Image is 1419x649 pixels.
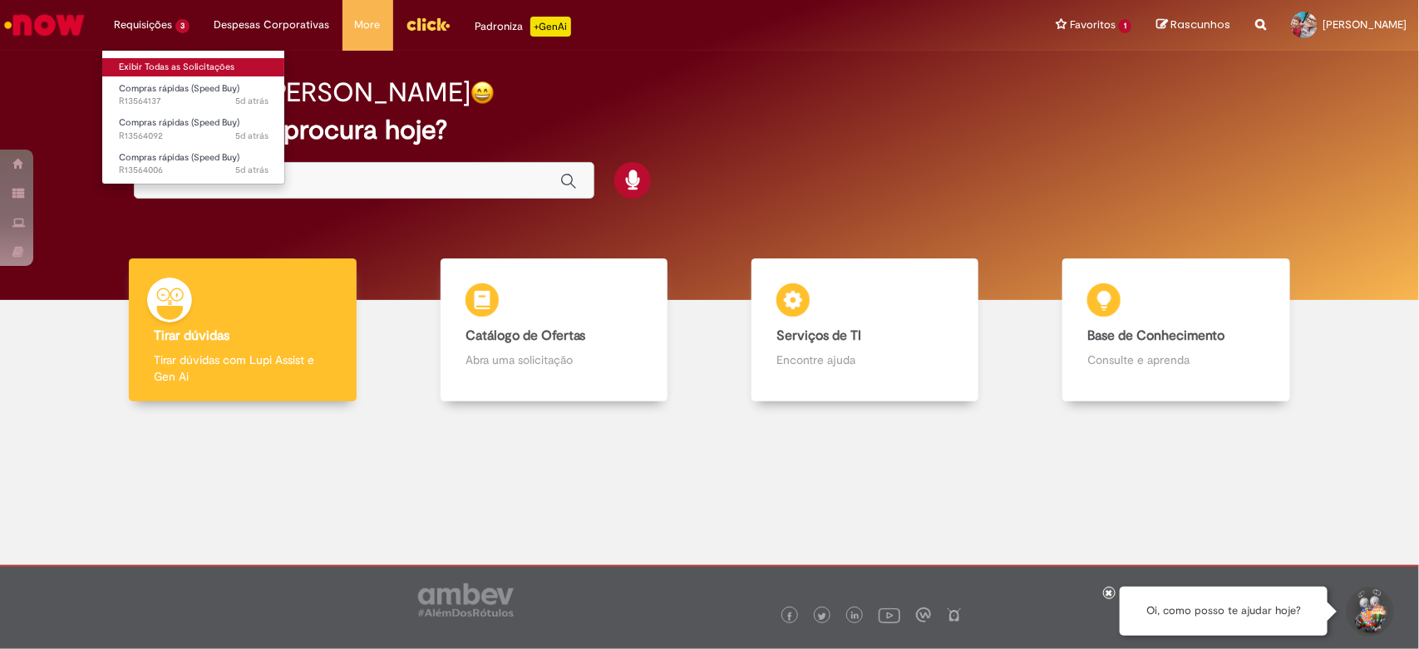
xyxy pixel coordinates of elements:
[134,116,1285,145] h2: O que você procura hoje?
[1323,17,1407,32] span: [PERSON_NAME]
[710,258,1021,402] a: Serviços de TI Encontre ajuda
[235,95,269,107] time: 24/09/2025 16:41:41
[119,82,239,95] span: Compras rápidas (Speed Buy)
[235,95,269,107] span: 5d atrás
[818,612,826,621] img: logo_footer_twitter.png
[87,258,398,402] a: Tirar dúvidas Tirar dúvidas com Lupi Assist e Gen Ai
[102,58,285,76] a: Exibir Todas as Solicitações
[1087,327,1224,344] b: Base de Conhecimento
[235,130,269,142] span: 5d atrás
[786,612,794,621] img: logo_footer_facebook.png
[1087,352,1264,368] p: Consulte e aprenda
[879,604,900,626] img: logo_footer_youtube.png
[355,17,381,33] span: More
[102,80,285,111] a: Aberto R13564137 : Compras rápidas (Speed Buy)
[119,151,239,164] span: Compras rápidas (Speed Buy)
[101,50,285,184] ul: Requisições
[1120,587,1328,636] div: Oi, como posso te ajudar hoje?
[776,327,861,344] b: Serviços de TI
[175,19,190,33] span: 3
[235,164,269,176] time: 24/09/2025 16:23:43
[119,130,269,143] span: R13564092
[947,607,962,622] img: logo_footer_naosei.png
[1344,587,1394,637] button: Iniciar Conversa de Suporte
[776,352,953,368] p: Encontre ajuda
[851,612,860,622] img: logo_footer_linkedin.png
[466,352,643,368] p: Abra uma solicitação
[102,114,285,145] a: Aberto R13564092 : Compras rápidas (Speed Buy)
[1021,258,1332,402] a: Base de Conhecimento Consulte e aprenda
[2,8,87,42] img: ServiceNow
[418,583,514,617] img: logo_footer_ambev_rotulo_gray.png
[530,17,571,37] p: +GenAi
[154,352,331,385] p: Tirar dúvidas com Lupi Assist e Gen Ai
[114,17,172,33] span: Requisições
[406,12,451,37] img: click_logo_yellow_360x200.png
[916,607,931,622] img: logo_footer_workplace.png
[1156,17,1230,33] a: Rascunhos
[1070,17,1116,33] span: Favoritos
[466,327,586,344] b: Catálogo de Ofertas
[235,164,269,176] span: 5d atrás
[134,78,471,107] h2: Boa tarde, [PERSON_NAME]
[119,116,239,129] span: Compras rápidas (Speed Buy)
[119,95,269,108] span: R13564137
[102,149,285,179] a: Aberto R13564006 : Compras rápidas (Speed Buy)
[398,258,709,402] a: Catálogo de Ofertas Abra uma solicitação
[475,17,571,37] div: Padroniza
[154,327,229,344] b: Tirar dúvidas
[235,130,269,142] time: 24/09/2025 16:34:57
[1170,17,1230,32] span: Rascunhos
[1119,19,1131,33] span: 1
[119,164,269,177] span: R13564006
[471,81,495,105] img: happy-face.png
[214,17,330,33] span: Despesas Corporativas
